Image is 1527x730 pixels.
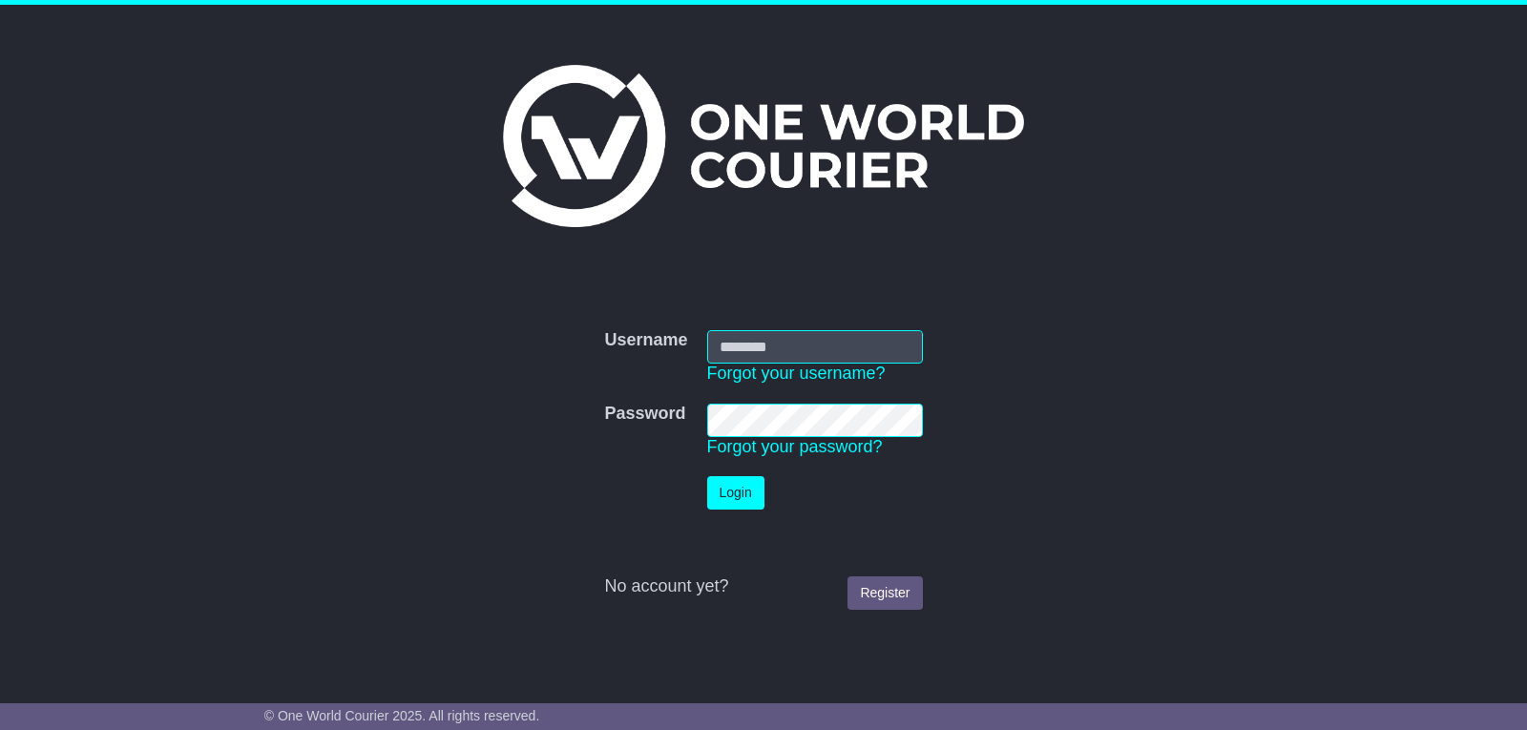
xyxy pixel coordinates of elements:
[503,65,1024,227] img: One World
[847,576,922,610] a: Register
[604,330,687,351] label: Username
[707,364,886,383] a: Forgot your username?
[604,404,685,425] label: Password
[707,476,764,510] button: Login
[604,576,922,597] div: No account yet?
[264,708,540,723] span: © One World Courier 2025. All rights reserved.
[707,437,883,456] a: Forgot your password?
